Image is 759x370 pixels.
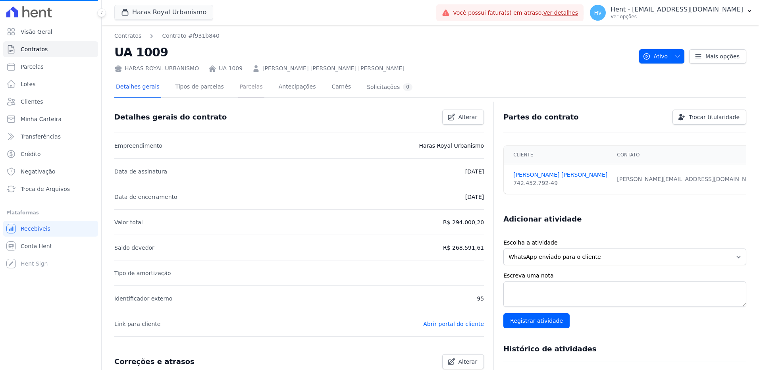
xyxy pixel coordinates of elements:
[114,218,143,227] p: Valor total
[423,321,484,327] a: Abrir portal do cliente
[114,167,167,176] p: Data de assinatura
[3,129,98,145] a: Transferências
[513,179,607,187] div: 742.452.792-49
[503,214,582,224] h3: Adicionar atividade
[114,32,220,40] nav: Breadcrumb
[114,77,161,98] a: Detalhes gerais
[543,10,578,16] a: Ver detalhes
[21,133,61,141] span: Transferências
[114,141,162,150] p: Empreendimento
[114,357,195,366] h3: Correções e atrasos
[504,146,612,164] th: Cliente
[238,77,264,98] a: Parcelas
[503,344,596,354] h3: Histórico de atividades
[3,111,98,127] a: Minha Carteira
[114,32,141,40] a: Contratos
[114,32,633,40] nav: Breadcrumb
[6,208,95,218] div: Plataformas
[503,112,579,122] h3: Partes do contrato
[442,110,484,125] a: Alterar
[3,164,98,179] a: Negativação
[453,9,578,17] span: Você possui fatura(s) em atraso.
[3,181,98,197] a: Troca de Arquivos
[503,272,746,280] label: Escreva uma nota
[114,64,199,73] div: HARAS ROYAL URBANISMO
[3,146,98,162] a: Crédito
[672,110,746,125] a: Trocar titularidade
[443,218,484,227] p: R$ 294.000,20
[162,32,220,40] a: Contrato #f931b840
[584,2,759,24] button: Hv Hent - [EMAIL_ADDRESS][DOMAIN_NAME] Ver opções
[21,150,41,158] span: Crédito
[21,80,36,88] span: Lotes
[3,221,98,237] a: Recebíveis
[689,49,746,64] a: Mais opções
[3,76,98,92] a: Lotes
[3,41,98,57] a: Contratos
[114,294,172,303] p: Identificador externo
[21,168,56,175] span: Negativação
[465,192,484,202] p: [DATE]
[114,268,171,278] p: Tipo de amortização
[114,192,177,202] p: Data de encerramento
[277,77,318,98] a: Antecipações
[365,77,414,98] a: Solicitações0
[477,294,484,303] p: 95
[21,185,70,193] span: Troca de Arquivos
[21,63,44,71] span: Parcelas
[503,313,570,328] input: Registrar atividade
[443,243,484,252] p: R$ 268.591,61
[174,77,225,98] a: Tipos de parcelas
[513,171,607,179] a: [PERSON_NAME] [PERSON_NAME]
[643,49,668,64] span: Ativo
[3,59,98,75] a: Parcelas
[611,6,743,13] p: Hent - [EMAIL_ADDRESS][DOMAIN_NAME]
[594,10,602,15] span: Hv
[262,64,405,73] a: [PERSON_NAME] [PERSON_NAME] [PERSON_NAME]
[3,24,98,40] a: Visão Geral
[611,13,743,20] p: Ver opções
[458,113,478,121] span: Alterar
[705,52,740,60] span: Mais opções
[367,83,412,91] div: Solicitações
[419,141,484,150] p: Haras Royal Urbanismo
[442,354,484,369] a: Alterar
[503,239,746,247] label: Escolha a atividade
[458,358,478,366] span: Alterar
[21,242,52,250] span: Conta Hent
[21,115,62,123] span: Minha Carteira
[689,113,740,121] span: Trocar titularidade
[114,319,160,329] p: Link para cliente
[639,49,685,64] button: Ativo
[465,167,484,176] p: [DATE]
[21,45,48,53] span: Contratos
[219,64,243,73] a: UA 1009
[114,5,213,20] button: Haras Royal Urbanismo
[3,238,98,254] a: Conta Hent
[21,98,43,106] span: Clientes
[114,43,633,61] h2: UA 1009
[330,77,353,98] a: Carnês
[114,112,227,122] h3: Detalhes gerais do contrato
[21,28,52,36] span: Visão Geral
[403,83,412,91] div: 0
[114,243,154,252] p: Saldo devedor
[3,94,98,110] a: Clientes
[21,225,50,233] span: Recebíveis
